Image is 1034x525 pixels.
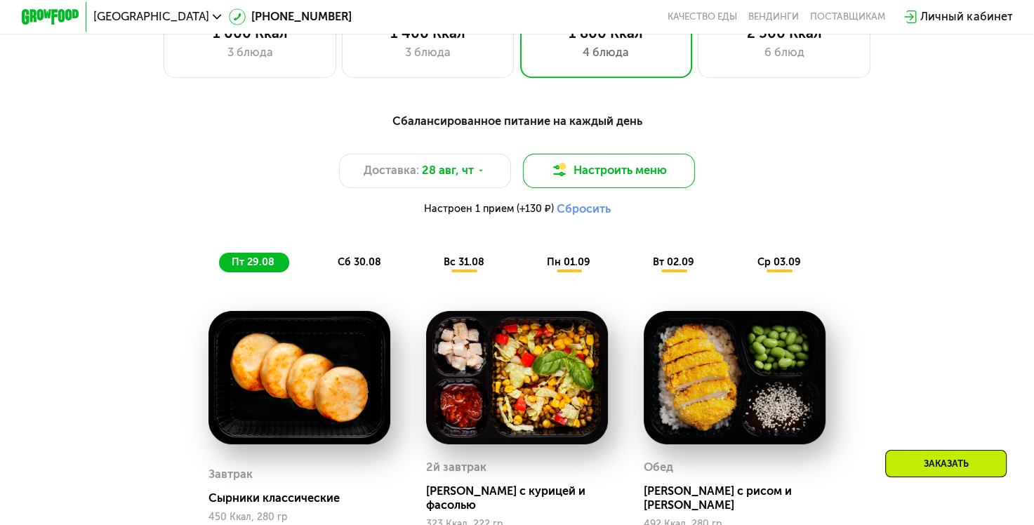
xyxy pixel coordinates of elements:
div: Завтрак [208,464,253,486]
span: Настроен 1 прием (+130 ₽) [424,204,554,214]
div: 2й завтрак [426,457,486,479]
a: [PHONE_NUMBER] [229,8,352,26]
div: Заказать [885,450,1007,477]
button: Сбросить [557,202,611,216]
a: Вендинги [748,11,799,22]
div: 450 Ккал, 280 гр [208,512,390,523]
button: Настроить меню [523,154,696,188]
span: пт 29.08 [232,256,274,268]
div: 4 блюда [535,44,677,62]
span: ср 03.09 [757,256,800,268]
span: вс 31.08 [444,256,484,268]
div: поставщикам [810,11,885,22]
div: 3 блюда [357,44,499,62]
div: 6 блюд [713,44,856,62]
a: Качество еды [668,11,737,22]
div: Сырники классические [208,491,402,505]
div: [PERSON_NAME] с курицей и фасолью [426,484,620,513]
div: Личный кабинет [920,8,1012,26]
div: [PERSON_NAME] с рисом и [PERSON_NAME] [644,484,837,513]
span: Доставка: [364,162,419,180]
span: сб 30.08 [338,256,381,268]
span: 28 авг, чт [422,162,474,180]
div: Обед [644,457,673,479]
span: вт 02.09 [653,256,694,268]
span: пн 01.09 [547,256,590,268]
span: [GEOGRAPHIC_DATA] [93,11,209,22]
div: 3 блюда [179,44,322,62]
div: Сбалансированное питание на каждый день [92,112,942,131]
